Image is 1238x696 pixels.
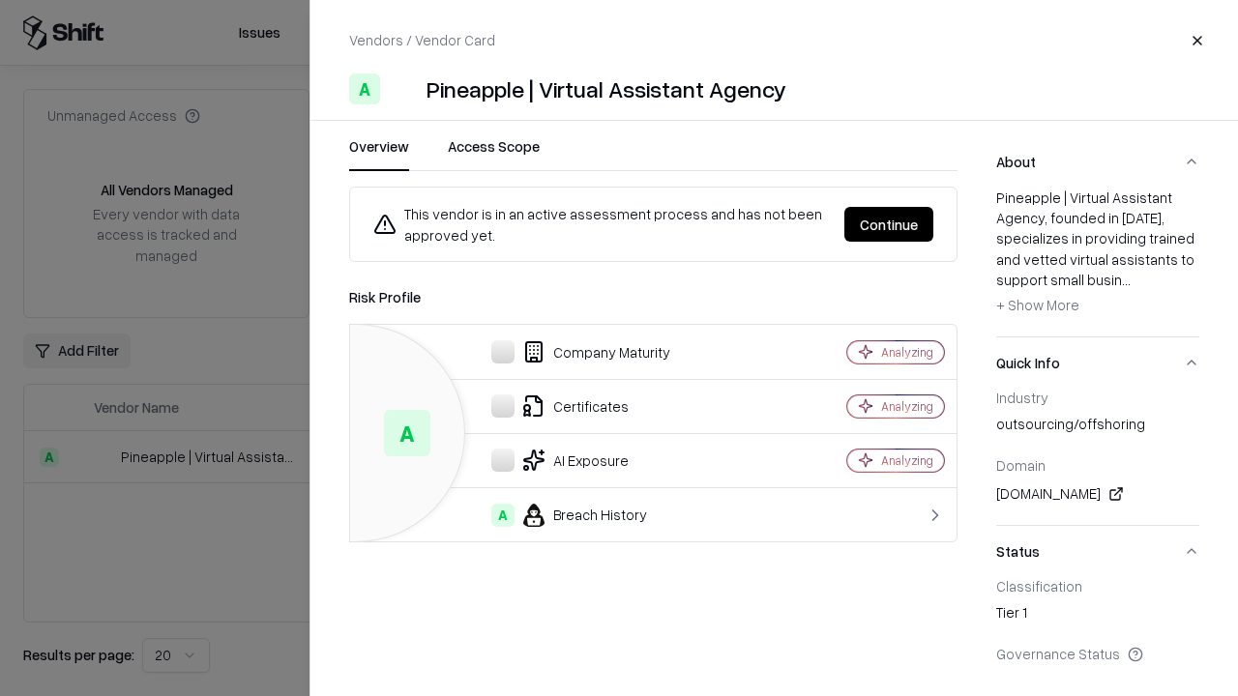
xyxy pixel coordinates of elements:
button: + Show More [996,290,1079,321]
button: Status [996,526,1199,577]
div: Pineapple | Virtual Assistant Agency [427,73,786,104]
div: Pineapple | Virtual Assistant Agency, founded in [DATE], specializes in providing trained and vet... [996,188,1199,321]
div: Analyzing [881,452,933,469]
div: Domain [996,456,1199,474]
img: Pineapple | Virtual Assistant Agency [388,73,419,104]
p: Vendors / Vendor Card [349,30,495,50]
button: Quick Info [996,337,1199,389]
div: outsourcing/offshoring [996,414,1199,441]
span: ... [1122,271,1131,288]
div: About [996,188,1199,336]
div: Quick Info [996,389,1199,525]
div: Certificates [366,394,780,418]
div: This vendor is in an active assessment process and has not been approved yet. [373,203,829,246]
button: About [996,136,1199,188]
div: Classification [996,577,1199,594]
div: Analyzing [881,398,933,415]
div: Tier 1 [996,602,1199,629]
div: Industry [996,389,1199,406]
div: Governance Status [996,645,1199,662]
div: Breach History [366,504,780,527]
div: A [384,410,430,456]
button: Continue [844,207,933,242]
button: Access Scope [448,136,540,171]
div: Company Maturity [366,340,780,363]
div: A [491,504,515,527]
button: Overview [349,136,409,171]
div: A [349,73,380,104]
div: AI Exposure [366,449,780,472]
span: + Show More [996,296,1079,313]
div: [DOMAIN_NAME] [996,482,1199,506]
div: Analyzing [881,344,933,361]
div: Risk Profile [349,285,958,308]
